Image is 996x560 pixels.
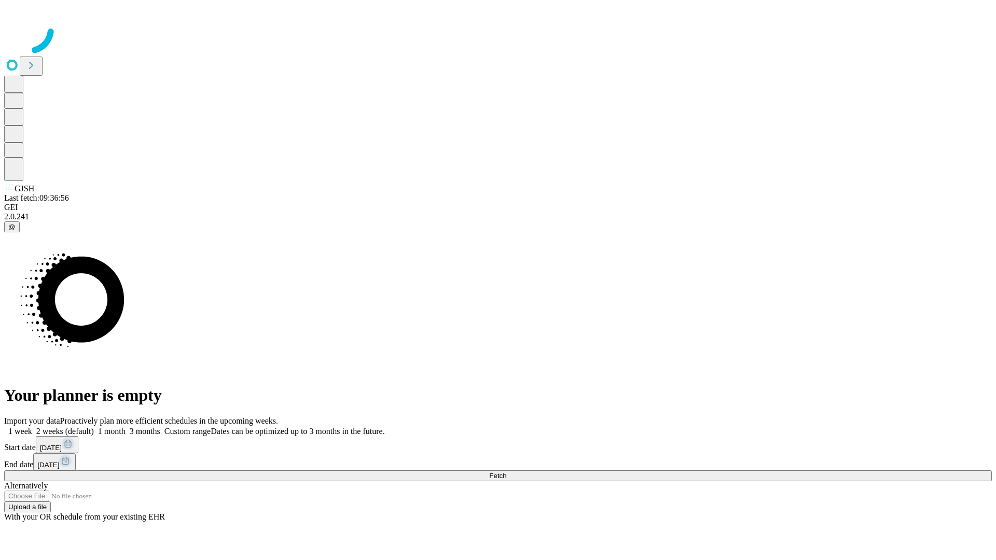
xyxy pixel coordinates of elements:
[4,221,20,232] button: @
[4,453,992,470] div: End date
[130,427,160,436] span: 3 months
[8,427,32,436] span: 1 week
[4,470,992,481] button: Fetch
[4,386,992,405] h1: Your planner is empty
[33,453,76,470] button: [DATE]
[211,427,384,436] span: Dates can be optimized up to 3 months in the future.
[4,512,165,521] span: With your OR schedule from your existing EHR
[4,436,992,453] div: Start date
[164,427,211,436] span: Custom range
[4,416,60,425] span: Import your data
[36,427,94,436] span: 2 weeks (default)
[36,436,78,453] button: [DATE]
[98,427,126,436] span: 1 month
[37,461,59,469] span: [DATE]
[4,481,48,490] span: Alternatively
[40,444,62,452] span: [DATE]
[8,223,16,231] span: @
[489,472,506,480] span: Fetch
[4,212,992,221] div: 2.0.241
[4,501,51,512] button: Upload a file
[4,203,992,212] div: GEI
[4,193,69,202] span: Last fetch: 09:36:56
[60,416,278,425] span: Proactively plan more efficient schedules in the upcoming weeks.
[15,184,34,193] span: GJSH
